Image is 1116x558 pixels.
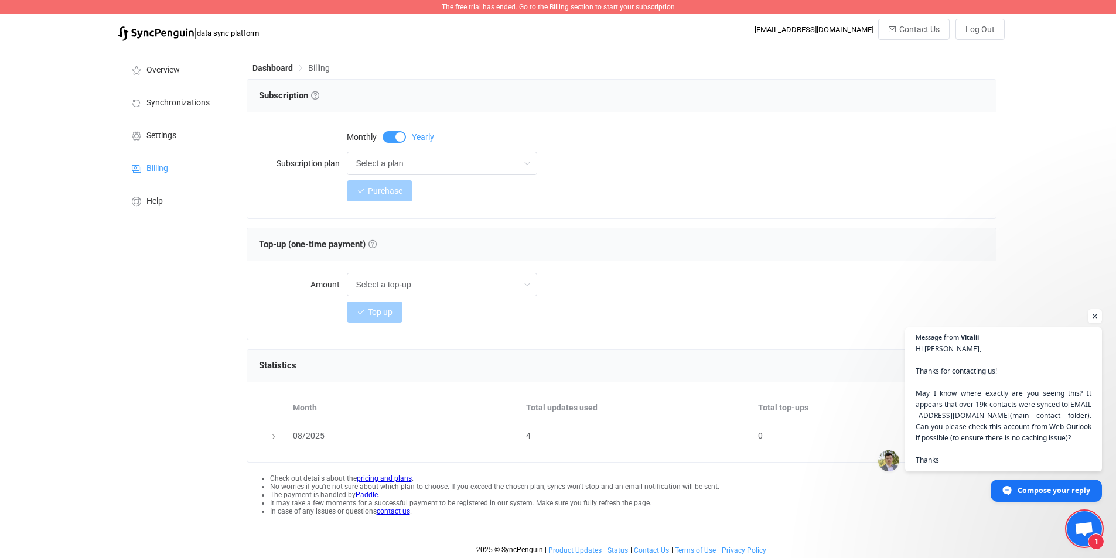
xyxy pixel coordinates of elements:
[607,546,629,554] a: Status
[357,474,412,482] a: pricing and plans
[347,302,402,323] button: Top up
[356,491,378,499] a: Paddle
[347,180,412,201] button: Purchase
[718,546,720,554] span: |
[961,334,979,340] span: Vitalii
[377,507,410,515] a: contact us
[878,19,950,40] button: Contact Us
[442,3,675,11] span: The free trial has ended. Go to the Billing section to start your subscription
[270,474,996,482] li: Check out details about the .
[146,131,176,141] span: Settings
[270,507,996,515] li: In case of any issues or questions .
[146,66,180,75] span: Overview
[604,546,606,554] span: |
[755,25,873,34] div: [EMAIL_ADDRESS][DOMAIN_NAME]
[368,186,402,196] span: Purchase
[252,64,330,72] div: Breadcrumb
[721,546,767,554] a: Privacy Policy
[675,546,716,554] span: Terms of Use
[608,546,628,554] span: Status
[630,546,632,554] span: |
[520,429,752,443] div: 4
[955,19,1005,40] button: Log Out
[146,164,168,173] span: Billing
[752,401,984,415] div: Total top-ups
[347,152,537,175] input: Select a plan
[118,184,235,217] a: Help
[259,239,377,249] span: Top-up (one-time payment)
[965,25,995,34] span: Log Out
[548,546,602,554] a: Product Updates
[545,546,547,554] span: |
[1088,533,1104,550] span: 1
[194,25,197,41] span: |
[270,499,996,507] li: It may take a few moments for a successful payment to be registered in our system. Make sure you ...
[118,118,235,151] a: Settings
[287,401,520,415] div: Month
[118,53,235,85] a: Overview
[752,429,984,443] div: 0
[270,491,996,499] li: The payment is handled by .
[118,26,194,41] img: syncpenguin.svg
[671,546,673,554] span: |
[270,482,996,491] li: No worries if you're not sure about which plan to choose. If you exceed the chosen plan, syncs wo...
[634,546,669,554] span: Contact Us
[287,429,520,443] div: 08/2025
[633,546,670,554] a: Contact Us
[259,90,319,101] span: Subscription
[476,546,543,554] span: 2025 © SyncPenguin
[722,546,766,554] span: Privacy Policy
[118,85,235,118] a: Synchronizations
[259,273,347,296] label: Amount
[146,98,210,108] span: Synchronizations
[674,546,716,554] a: Terms of Use
[197,29,259,37] span: data sync platform
[252,63,293,73] span: Dashboard
[259,152,347,175] label: Subscription plan
[916,334,959,340] span: Message from
[259,360,296,371] span: Statistics
[308,63,330,73] span: Billing
[146,197,163,206] span: Help
[118,151,235,184] a: Billing
[916,343,1091,465] span: Hi [PERSON_NAME], Thanks for contacting us! May I know where exactly are you seeing this? It appe...
[899,25,940,34] span: Contact Us
[520,401,752,415] div: Total updates used
[347,133,377,141] span: Monthly
[1067,511,1102,546] div: Open chat
[412,133,434,141] span: Yearly
[118,25,259,41] a: |data sync platform
[368,307,393,317] span: Top up
[347,273,537,296] input: Select a top-up
[1018,480,1090,501] span: Compose your reply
